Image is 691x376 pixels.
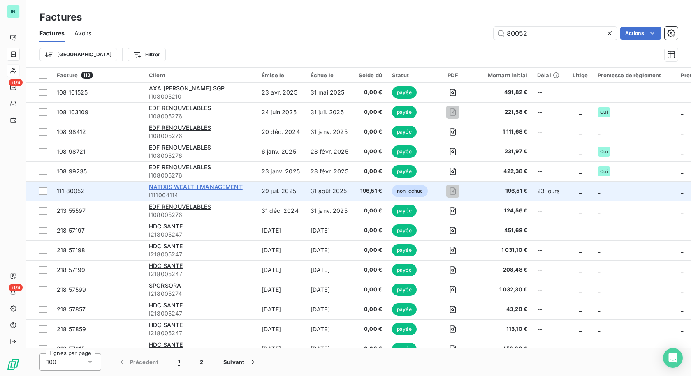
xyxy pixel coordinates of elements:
span: 118 [81,72,93,79]
span: payée [392,145,417,158]
span: 0,00 € [359,345,382,353]
span: _ [598,227,600,234]
span: _ [681,207,683,214]
span: I218005274 [149,290,252,298]
span: _ [681,306,683,313]
div: Promesse de règlement [598,72,671,78]
span: _ [598,187,600,194]
span: Oui [600,110,608,115]
td: -- [532,240,568,260]
button: 1 [168,353,190,371]
span: Facture [57,72,78,78]
span: 0,00 € [359,167,382,175]
span: _ [579,306,582,313]
span: EDF RENOUVELABLES [149,104,211,111]
td: -- [532,142,568,161]
td: [DATE] [257,319,306,339]
span: 113,10 € [478,325,527,333]
span: payée [392,343,417,355]
td: [DATE] [306,221,354,240]
span: HDC SANTE [149,262,183,269]
span: 451,68 € [478,226,527,235]
span: payée [392,205,417,217]
div: Client [149,72,252,78]
span: 108 103109 [57,108,89,115]
span: 1 031,10 € [478,246,527,254]
td: -- [532,161,568,181]
span: I218005247 [149,329,252,337]
span: 422,38 € [478,167,527,175]
span: _ [681,148,683,155]
button: Suivant [213,353,267,371]
div: Montant initial [478,72,527,78]
span: _ [681,247,683,254]
span: _ [579,108,582,115]
div: Litige [573,72,588,78]
span: _ [579,128,582,135]
span: 108 99235 [57,168,87,175]
span: EDF RENOUVELABLES [149,203,211,210]
span: _ [598,247,600,254]
td: 20 déc. 2024 [257,122,306,142]
span: EDF RENOUVELABLES [149,124,211,131]
span: _ [579,187,582,194]
td: [DATE] [306,260,354,280]
span: 218 57599 [57,286,86,293]
span: payée [392,264,417,276]
span: _ [579,89,582,96]
span: 1 111,68 € [478,128,527,136]
div: IN [7,5,20,18]
td: [DATE] [257,221,306,240]
span: 218 57199 [57,266,85,273]
td: -- [532,280,568,300]
span: 196,51 € [478,187,527,195]
span: payée [392,284,417,296]
h3: Factures [39,10,82,25]
span: I108005210 [149,92,252,101]
span: 0,00 € [359,207,382,215]
td: 23 jours [532,181,568,201]
span: EDF RENOUVELABLES [149,164,211,171]
span: non-échue [392,185,428,197]
span: Factures [39,29,65,37]
td: [DATE] [306,280,354,300]
span: _ [579,247,582,254]
span: 108 101525 [57,89,88,96]
span: 218 57857 [57,306,86,313]
span: payée [392,165,417,178]
span: 43,20 € [478,305,527,314]
span: 0,00 € [359,305,382,314]
td: 31 juil. 2025 [306,102,354,122]
div: Solde dû [359,72,382,78]
span: 111 80052 [57,187,84,194]
input: Rechercher [494,27,617,40]
span: 208,48 € [478,266,527,274]
span: AXA [PERSON_NAME] SGP [149,85,225,92]
span: EDF RENOUVELABLES [149,144,211,151]
td: [DATE] [257,339,306,359]
span: 196,51 € [359,187,382,195]
span: I108005276 [149,152,252,160]
span: Oui [600,169,608,174]
td: -- [532,102,568,122]
span: SPORSORA [149,282,181,289]
span: _ [681,108,683,115]
div: Open Intercom Messenger [663,348,683,368]
td: 24 juin 2025 [257,102,306,122]
span: _ [681,89,683,96]
span: _ [579,168,582,175]
span: HDC SANTE [149,223,183,230]
span: 1 032,30 € [478,286,527,294]
span: 0,00 € [359,108,382,116]
span: _ [681,128,683,135]
span: _ [681,286,683,293]
span: I218005247 [149,309,252,318]
span: +99 [9,284,23,291]
span: _ [579,286,582,293]
span: 100 [46,358,56,366]
td: 23 janv. 2025 [257,161,306,181]
td: 28 févr. 2025 [306,142,354,161]
span: _ [579,207,582,214]
span: _ [598,286,600,293]
span: _ [598,306,600,313]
